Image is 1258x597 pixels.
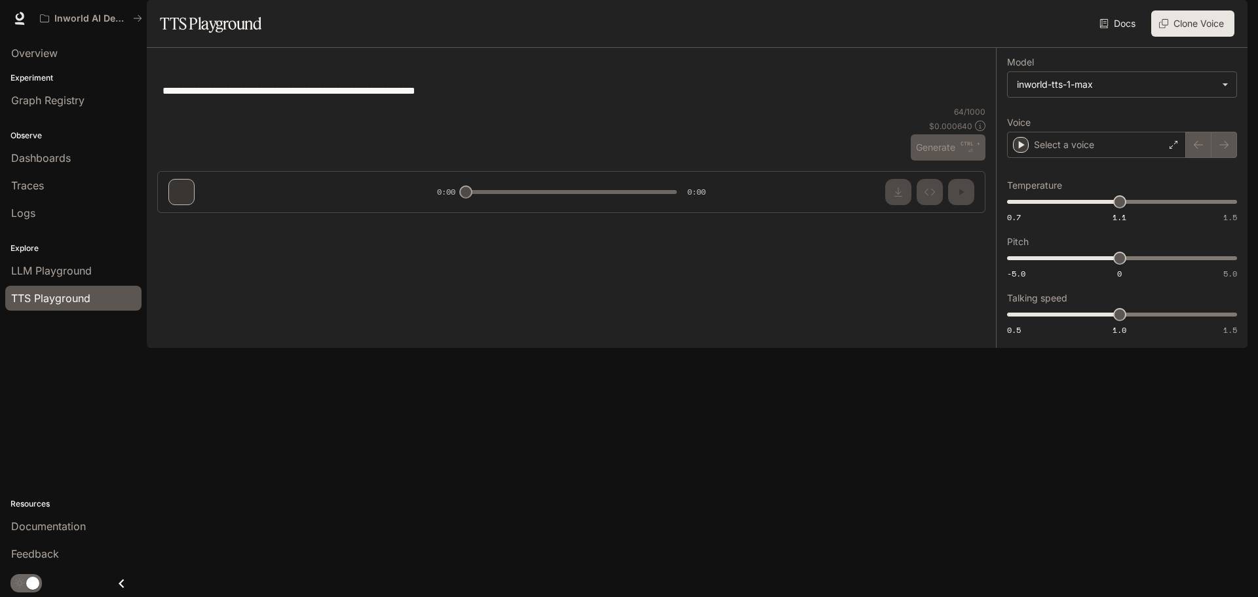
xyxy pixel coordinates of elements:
[1017,78,1215,91] div: inworld-tts-1-max
[1097,10,1141,37] a: Docs
[1007,181,1062,190] p: Temperature
[160,10,261,37] h1: TTS Playground
[1007,294,1067,303] p: Talking speed
[1007,324,1021,336] span: 0.5
[1223,212,1237,223] span: 1.5
[34,5,148,31] button: All workspaces
[1007,268,1025,279] span: -5.0
[1117,268,1122,279] span: 0
[1007,58,1034,67] p: Model
[954,106,985,117] p: 64 / 1000
[1151,10,1234,37] button: Clone Voice
[1113,324,1126,336] span: 1.0
[1007,118,1031,127] p: Voice
[1113,212,1126,223] span: 1.1
[1034,138,1094,151] p: Select a voice
[1007,237,1029,246] p: Pitch
[1007,212,1021,223] span: 0.7
[54,13,128,24] p: Inworld AI Demos
[1223,268,1237,279] span: 5.0
[1223,324,1237,336] span: 1.5
[929,121,972,132] p: $ 0.000640
[1008,72,1236,97] div: inworld-tts-1-max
